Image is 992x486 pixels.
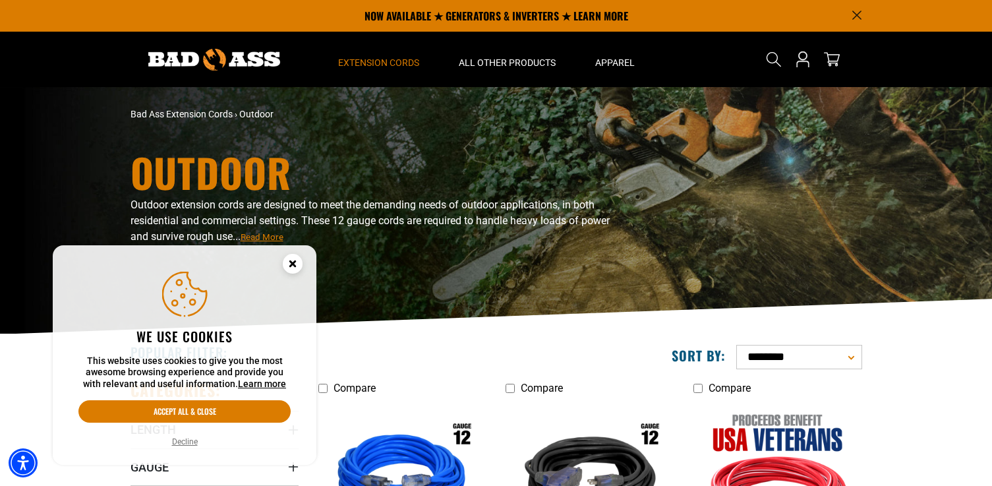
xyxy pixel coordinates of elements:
button: Close this option [269,245,316,286]
span: All Other Products [459,57,556,69]
span: Outdoor [239,109,274,119]
span: Compare [334,382,376,394]
span: Compare [709,382,751,394]
img: Bad Ass Extension Cords [148,49,280,71]
h1: Outdoor [131,152,612,192]
span: Extension Cords [338,57,419,69]
label: Sort by: [672,347,726,364]
a: cart [821,51,842,67]
p: This website uses cookies to give you the most awesome browsing experience and provide you with r... [78,355,291,390]
button: Decline [168,435,202,448]
a: This website uses cookies to give you the most awesome browsing experience and provide you with r... [238,379,286,389]
span: Compare [521,382,563,394]
span: Outdoor extension cords are designed to meet the demanding needs of outdoor applications, in both... [131,198,610,243]
summary: Search [763,49,784,70]
h2: We use cookies [78,328,291,345]
span: › [235,109,237,119]
summary: Gauge [131,448,299,485]
a: Open this option [792,32,813,87]
div: Accessibility Menu [9,448,38,477]
aside: Cookie Consent [53,245,316,466]
button: Accept all & close [78,400,291,423]
span: Read More [241,232,283,242]
summary: Apparel [575,32,655,87]
span: Gauge [131,460,169,475]
a: Bad Ass Extension Cords [131,109,233,119]
span: Apparel [595,57,635,69]
summary: Extension Cords [318,32,439,87]
nav: breadcrumbs [131,107,612,121]
summary: All Other Products [439,32,575,87]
